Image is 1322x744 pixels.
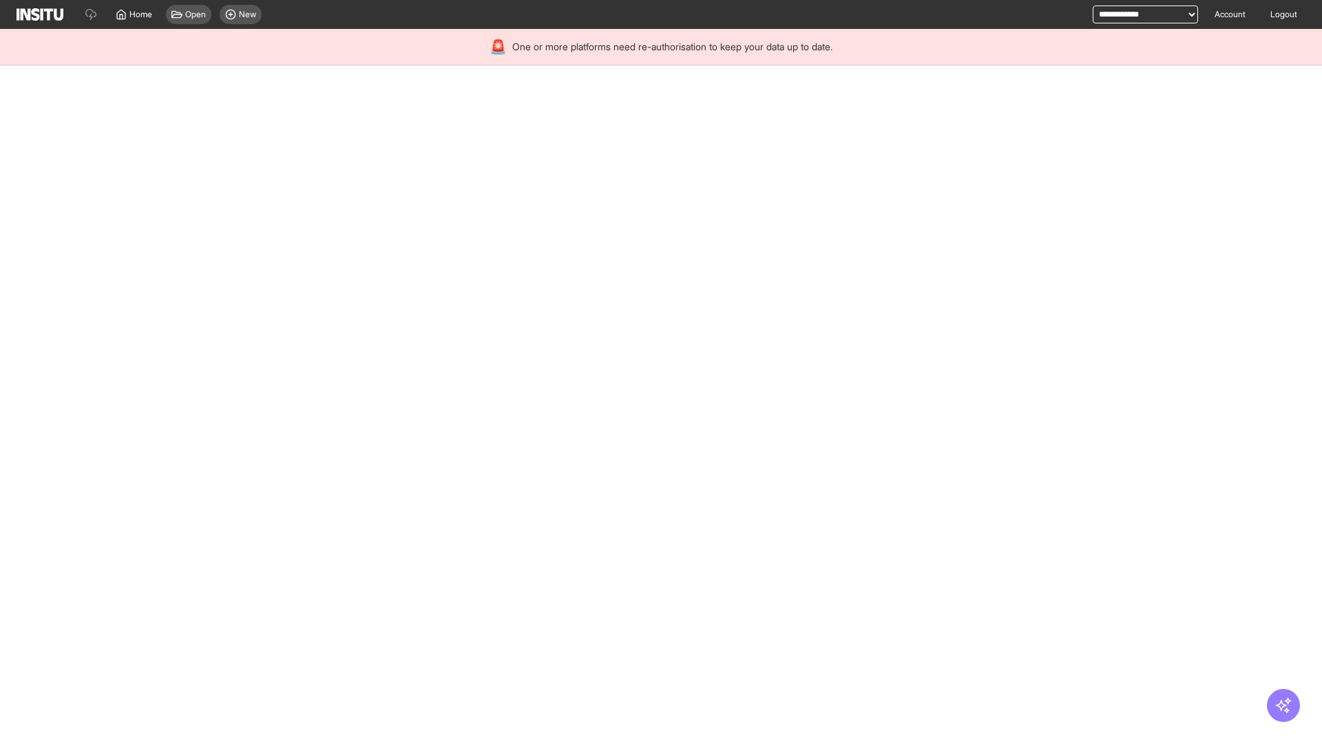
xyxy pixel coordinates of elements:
[512,40,832,54] span: One or more platforms need re-authorisation to keep your data up to date.
[17,8,63,21] img: Logo
[185,9,206,20] span: Open
[490,37,507,56] div: 🚨
[239,9,256,20] span: New
[129,9,152,20] span: Home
